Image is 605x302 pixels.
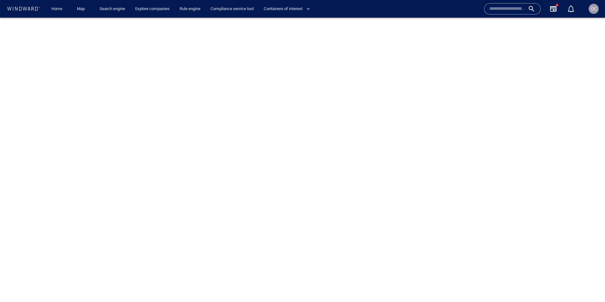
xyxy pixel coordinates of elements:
button: Containers of interest [261,3,315,15]
a: Rule engine [177,3,203,15]
a: Search engine [97,3,128,15]
button: OC [587,3,600,15]
div: Notification center [567,5,575,13]
span: OC [591,6,597,11]
a: Map [74,3,89,15]
a: Home [49,3,65,15]
a: Explore companies [133,3,172,15]
a: Compliance service tool [208,3,256,15]
button: Map [72,3,92,15]
button: Home [47,3,67,15]
span: Containers of interest [264,5,310,13]
iframe: Chat [578,274,600,297]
